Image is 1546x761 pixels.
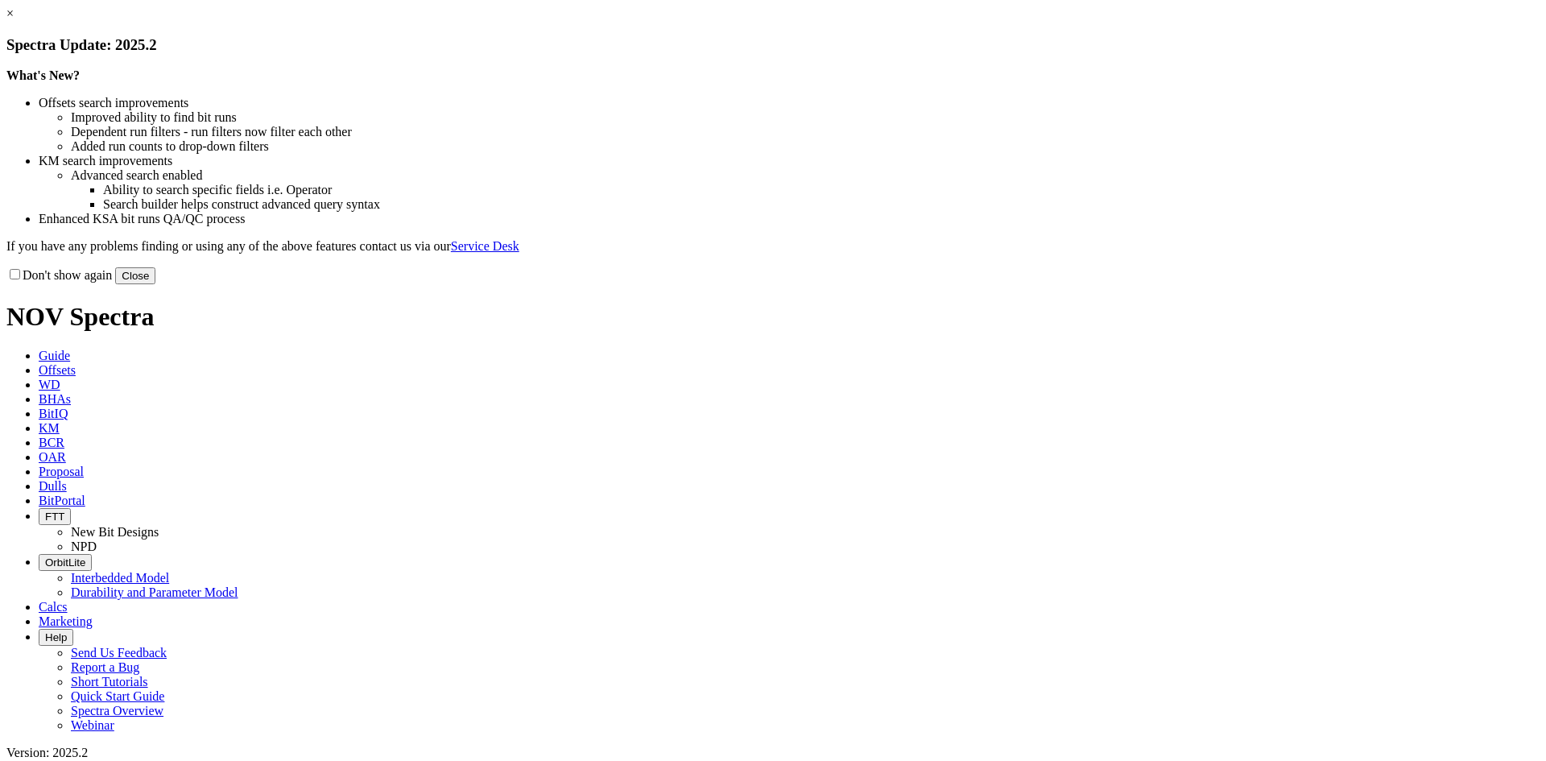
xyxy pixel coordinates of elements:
span: Proposal [39,465,84,478]
strong: What's New? [6,68,80,82]
a: Interbedded Model [71,571,169,585]
h1: NOV Spectra [6,302,1540,332]
span: Calcs [39,600,68,614]
li: Enhanced KSA bit runs QA/QC process [39,212,1540,226]
span: KM [39,421,60,435]
span: BCR [39,436,64,449]
h3: Spectra Update: 2025.2 [6,36,1540,54]
li: Offsets search improvements [39,96,1540,110]
li: Improved ability to find bit runs [71,110,1540,125]
span: BHAs [39,392,71,406]
a: Webinar [71,718,114,732]
span: Offsets [39,363,76,377]
span: WD [39,378,60,391]
a: × [6,6,14,20]
li: Search builder helps construct advanced query syntax [103,197,1540,212]
a: Quick Start Guide [71,689,164,703]
button: Close [115,267,155,284]
span: Guide [39,349,70,362]
a: Service Desk [451,239,519,253]
div: Version: 2025.2 [6,746,1540,760]
li: KM search improvements [39,154,1540,168]
span: OAR [39,450,66,464]
span: BitIQ [39,407,68,420]
span: FTT [45,511,64,523]
label: Don't show again [6,268,112,282]
li: Added run counts to drop-down filters [71,139,1540,154]
a: Short Tutorials [71,675,148,689]
a: NPD [71,540,97,553]
a: Send Us Feedback [71,646,167,660]
span: Marketing [39,614,93,628]
li: Ability to search specific fields i.e. Operator [103,183,1540,197]
span: BitPortal [39,494,85,507]
li: Advanced search enabled [71,168,1540,183]
a: New Bit Designs [71,525,159,539]
span: Dulls [39,479,67,493]
a: Spectra Overview [71,704,163,718]
span: Help [45,631,67,643]
span: OrbitLite [45,556,85,569]
a: Durability and Parameter Model [71,585,238,599]
p: If you have any problems finding or using any of the above features contact us via our [6,239,1540,254]
input: Don't show again [10,269,20,279]
a: Report a Bug [71,660,139,674]
li: Dependent run filters - run filters now filter each other [71,125,1540,139]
